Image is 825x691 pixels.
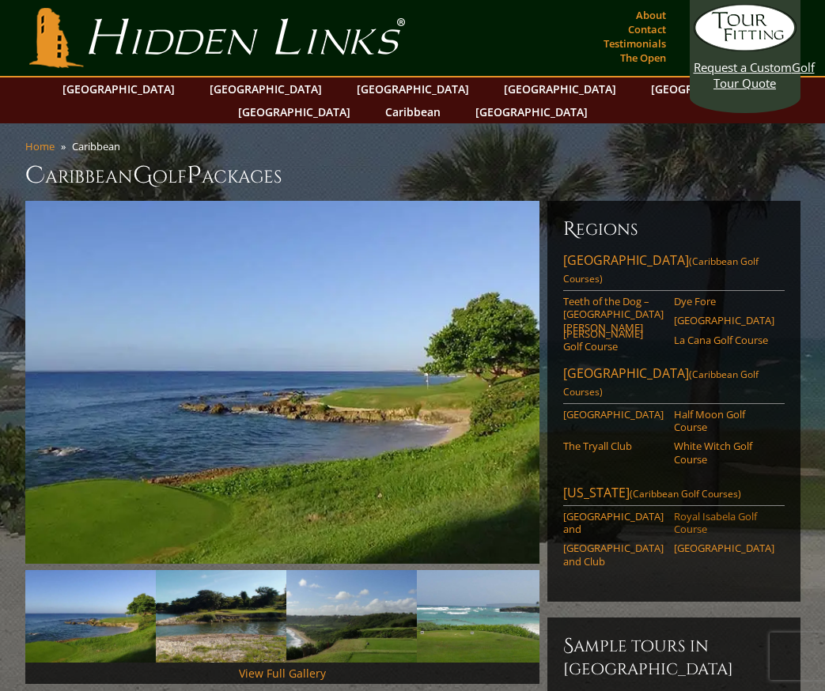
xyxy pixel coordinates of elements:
a: [US_STATE](Caribbean Golf Courses) [563,484,785,506]
a: Half Moon Golf Course [674,408,774,434]
a: [GEOGRAPHIC_DATA](Caribbean Golf Courses) [563,364,785,404]
li: Caribbean [72,139,127,153]
a: About [632,4,670,26]
a: [GEOGRAPHIC_DATA](Caribbean Golf Courses) [563,251,785,291]
a: [GEOGRAPHIC_DATA] [674,314,774,327]
h1: Caribbean olf ackages [25,160,800,191]
h6: Regions [563,217,785,242]
a: [GEOGRAPHIC_DATA] [349,77,477,100]
a: Dye Fore [674,295,774,308]
a: La Cana Golf Course [674,334,774,346]
a: Teeth of the Dog – [GEOGRAPHIC_DATA][PERSON_NAME] [563,295,664,334]
a: Caribbean [377,100,448,123]
a: [GEOGRAPHIC_DATA] [563,408,664,421]
a: [GEOGRAPHIC_DATA] and [563,510,664,536]
a: View Full Gallery [239,666,326,681]
a: [GEOGRAPHIC_DATA] [643,77,771,100]
span: (Caribbean Golf Courses) [563,255,759,285]
span: Request a Custom [694,59,792,75]
a: Royal Isabela Golf Course [674,510,774,536]
a: [PERSON_NAME] Golf Course [563,327,664,353]
a: [GEOGRAPHIC_DATA] [467,100,596,123]
a: The Open [616,47,670,69]
h6: Sample Tours in [GEOGRAPHIC_DATA] [563,633,785,680]
a: [GEOGRAPHIC_DATA] and Club [563,542,664,568]
a: [GEOGRAPHIC_DATA] [55,77,183,100]
a: [GEOGRAPHIC_DATA] [496,77,624,100]
span: (Caribbean Golf Courses) [563,368,759,398]
a: Home [25,139,55,153]
a: [GEOGRAPHIC_DATA] [230,100,358,123]
a: Request a CustomGolf Tour Quote [694,4,797,91]
a: Testimonials [600,32,670,55]
a: [GEOGRAPHIC_DATA] [202,77,330,100]
span: (Caribbean Golf Courses) [630,487,741,500]
span: P [187,160,202,191]
a: [GEOGRAPHIC_DATA] [674,542,774,554]
a: The Tryall Club [563,440,664,452]
span: G [133,160,153,191]
a: Contact [624,18,670,40]
a: White Witch Golf Course [674,440,774,466]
